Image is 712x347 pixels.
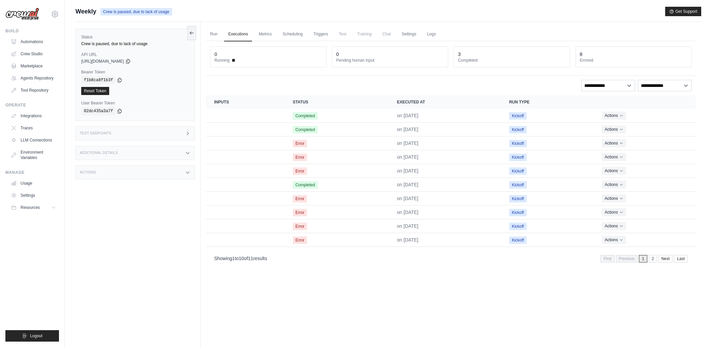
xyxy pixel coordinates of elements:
span: Resources [21,205,40,210]
time: September 5, 2025 at 15:12 IST [397,127,419,132]
a: LLM Connections [8,135,59,146]
span: First [600,255,614,262]
div: 0 [214,51,217,58]
span: 10 [239,256,244,261]
dt: Errored [580,58,687,63]
span: Crew is paused, due to lack of usage [100,8,172,15]
label: User Bearer Token [81,100,189,106]
img: Logo [5,8,39,21]
button: Get Support [665,7,701,16]
th: Inputs [206,95,284,109]
button: Actions for execution [602,139,626,147]
span: [URL][DOMAIN_NAME] [81,59,124,64]
section: Crew executions table [206,95,696,267]
nav: Pagination [206,250,696,267]
div: 8 [580,51,583,58]
span: Kickoff [509,181,527,189]
div: Crew is paused, due to lack of usage [81,41,189,46]
a: Environment Variables [8,147,59,163]
div: 0 [336,51,339,58]
button: Actions for execution [602,194,626,202]
code: 02dc435a3a7f [81,107,116,115]
button: Resources [8,202,59,213]
span: Chat is not available until the deployment is complete [378,27,395,41]
a: Marketplace [8,61,59,71]
a: Metrics [255,27,276,41]
dt: Completed [458,58,565,63]
label: Status [81,34,189,40]
span: Weekly [75,7,96,16]
span: Error [293,154,307,161]
th: Run Type [501,95,594,109]
span: Kickoff [509,126,527,133]
time: September 5, 2025 at 15:11 IST [397,140,419,146]
a: Crew Studio [8,49,59,59]
span: Error [293,195,307,202]
span: Completed [293,112,318,120]
h3: Test Endpoints [80,131,112,135]
button: Actions for execution [602,236,626,244]
button: Actions for execution [602,208,626,216]
time: August 29, 2025 at 23:30 IST [397,182,419,187]
dt: Pending human input [336,58,444,63]
a: Settings [398,27,420,41]
a: Logs [423,27,440,41]
span: Test [335,27,350,41]
span: Error [293,167,307,175]
span: Kickoff [509,167,527,175]
label: API URL [81,52,189,57]
h3: Actions [80,170,96,175]
a: Agents Repository [8,73,59,84]
a: Settings [8,190,59,201]
div: Operate [5,102,59,108]
span: 11 [248,256,253,261]
span: Completed [293,126,318,133]
time: August 29, 2025 at 23:28 IST [397,196,419,201]
span: Kickoff [509,236,527,244]
span: Previous [616,255,638,262]
a: Usage [8,178,59,189]
span: Kickoff [509,223,527,230]
a: Executions [224,27,252,41]
th: Status [285,95,389,109]
button: Actions for execution [602,167,626,175]
div: Build [5,28,59,34]
button: Actions for execution [602,181,626,189]
time: September 5, 2025 at 15:10 IST [397,154,419,160]
label: Bearer Token [81,69,189,75]
a: Last [674,255,688,262]
time: August 29, 2025 at 22:56 IST [397,223,419,229]
code: f1b8ca8f1b3f [81,76,116,84]
span: Kickoff [509,140,527,147]
time: August 29, 2025 at 22:56 IST [397,237,419,243]
th: Executed at [389,95,501,109]
span: 1 [639,255,647,262]
button: Actions for execution [602,112,626,120]
span: Completed [293,181,318,189]
span: Running [214,58,229,63]
button: Actions for execution [602,222,626,230]
span: Training is not available until the deployment is complete [353,27,376,41]
a: Triggers [309,27,332,41]
span: Error [293,236,307,244]
a: Integrations [8,111,59,121]
span: Error [293,140,307,147]
span: Kickoff [509,209,527,216]
span: Logout [30,333,42,339]
nav: Pagination [600,255,688,262]
span: Kickoff [509,154,527,161]
div: Manage [5,170,59,175]
p: Showing to of results [214,255,267,262]
span: Kickoff [509,112,527,120]
span: Kickoff [509,195,527,202]
button: Logout [5,330,59,342]
time: August 29, 2025 at 23:12 IST [397,210,419,215]
a: Automations [8,36,59,47]
time: September 5, 2025 at 15:09 IST [397,168,419,173]
time: September 5, 2025 at 15:13 IST [397,113,419,118]
div: Chat Widget [678,315,712,347]
a: Next [658,255,673,262]
a: 2 [649,255,657,262]
div: 3 [458,51,461,58]
a: Run [206,27,221,41]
